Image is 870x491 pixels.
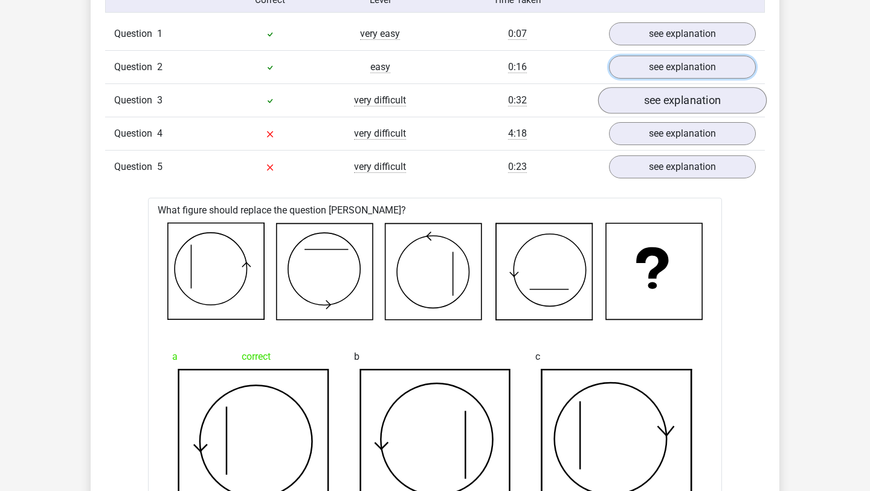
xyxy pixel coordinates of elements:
[157,128,163,139] span: 4
[157,28,163,39] span: 1
[609,122,756,145] a: see explanation
[370,61,390,73] span: easy
[114,27,157,41] span: Question
[360,28,400,40] span: very easy
[535,345,540,369] span: c
[114,93,157,108] span: Question
[172,345,335,369] div: correct
[508,161,527,173] span: 0:23
[508,28,527,40] span: 0:07
[114,160,157,174] span: Question
[598,87,767,114] a: see explanation
[508,128,527,140] span: 4:18
[609,22,756,45] a: see explanation
[354,94,406,106] span: very difficult
[114,126,157,141] span: Question
[157,61,163,73] span: 2
[157,94,163,106] span: 3
[609,155,756,178] a: see explanation
[354,161,406,173] span: very difficult
[157,161,163,172] span: 5
[508,94,527,106] span: 0:32
[354,128,406,140] span: very difficult
[354,345,359,369] span: b
[609,56,756,79] a: see explanation
[172,345,178,369] span: a
[114,60,157,74] span: Question
[508,61,527,73] span: 0:16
